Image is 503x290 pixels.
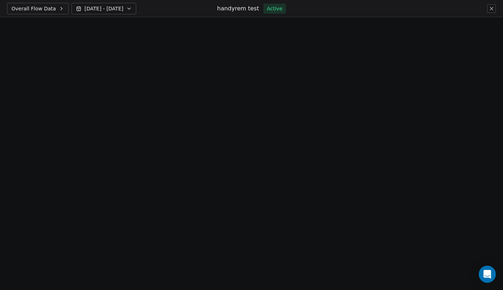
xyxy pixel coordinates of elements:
[71,3,136,14] button: [DATE] - [DATE]
[7,3,69,14] button: Overall Flow Data
[11,5,56,12] span: Overall Flow Data
[267,5,282,12] span: Active
[84,5,123,12] span: [DATE] - [DATE]
[217,5,259,13] h1: handyrem test
[479,266,496,283] div: Open Intercom Messenger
